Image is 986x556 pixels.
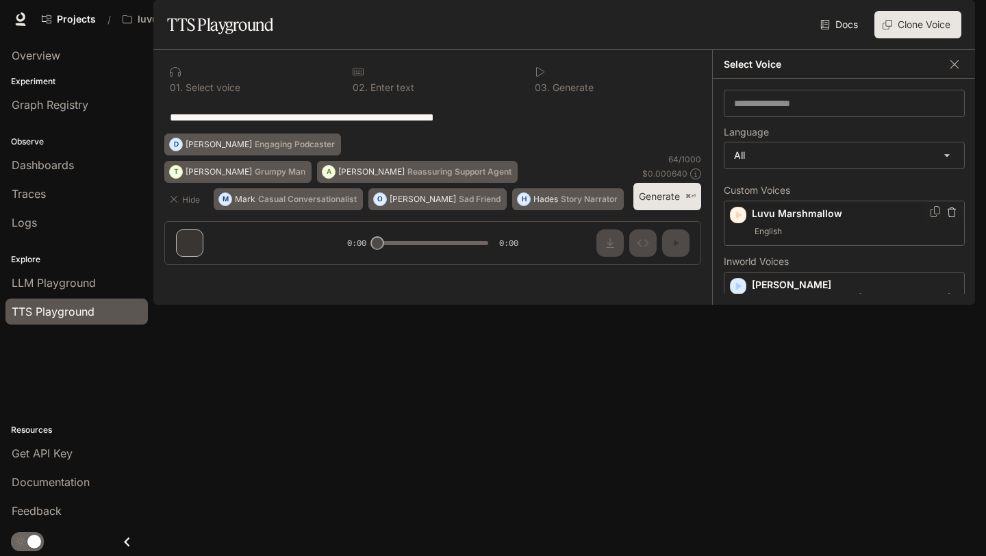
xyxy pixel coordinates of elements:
p: [PERSON_NAME] [338,168,405,176]
p: [PERSON_NAME] [186,168,252,176]
button: A[PERSON_NAME]Reassuring Support Agent [317,161,518,183]
p: Mark [235,195,255,203]
button: D[PERSON_NAME]Engaging Podcaster [164,134,341,155]
a: Go to projects [36,5,102,33]
h1: TTS Playground [167,11,273,38]
button: MMarkCasual Conversationalist [214,188,363,210]
span: English [752,223,785,240]
p: Reassuring Support Agent [407,168,511,176]
div: / [102,12,116,27]
button: HHadesStory Narrator [512,188,624,210]
p: Grumpy Man [255,168,305,176]
button: T[PERSON_NAME]Grumpy Man [164,161,312,183]
div: A [323,161,335,183]
p: Custom Voices [724,186,965,195]
div: T [170,161,182,183]
p: 0 1 . [170,83,183,92]
p: 64 / 1000 [668,153,701,165]
p: Enter text [368,83,414,92]
p: Luvu Marshmallow [752,207,959,220]
p: Language [724,127,769,137]
button: Copy Voice ID [928,206,942,217]
p: Casual Conversationalist [258,195,357,203]
p: Inworld Voices [724,257,965,266]
button: Generate⌘⏎ [633,183,701,211]
p: Select voice [183,83,240,92]
div: H [518,188,530,210]
p: Hades [533,195,558,203]
button: O[PERSON_NAME]Sad Friend [368,188,507,210]
div: O [374,188,386,210]
span: Projects [57,14,96,25]
p: ⌘⏎ [685,192,696,201]
p: [PERSON_NAME] [186,140,252,149]
div: D [170,134,182,155]
p: Deep, smooth middle-aged male French voice. Composed and calm [752,292,959,316]
p: [PERSON_NAME] [752,278,959,292]
p: 0 2 . [353,83,368,92]
p: luvu_testing [138,14,196,25]
p: Engaging Podcaster [255,140,335,149]
div: All [724,142,964,168]
p: 0 3 . [535,83,550,92]
button: Hide [164,188,208,210]
a: Docs [818,11,863,38]
button: Open workspace menu [116,5,217,33]
button: Clone Voice [874,11,961,38]
div: M [219,188,231,210]
p: Story Narrator [561,195,618,203]
p: Sad Friend [459,195,501,203]
p: [PERSON_NAME] [390,195,456,203]
p: Generate [550,83,594,92]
